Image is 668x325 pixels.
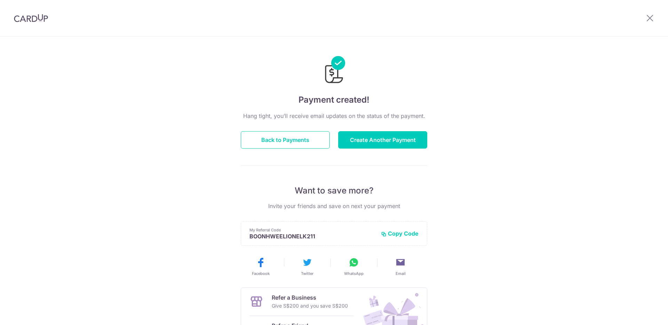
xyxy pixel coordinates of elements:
span: Facebook [252,271,270,276]
button: Twitter [287,257,328,276]
p: Refer a Business [272,293,348,302]
p: My Referral Code [249,227,375,233]
button: Back to Payments [241,131,330,149]
p: Give S$200 and you save S$200 [272,302,348,310]
p: Want to save more? [241,185,427,196]
p: Hang tight, you’ll receive email updates on the status of the payment. [241,112,427,120]
span: WhatsApp [344,271,364,276]
p: BOONHWEELIONELK211 [249,233,375,240]
button: Copy Code [381,230,419,237]
button: Create Another Payment [338,131,427,149]
p: Invite your friends and save on next your payment [241,202,427,210]
button: WhatsApp [333,257,374,276]
img: CardUp [14,14,48,22]
span: Email [396,271,406,276]
h4: Payment created! [241,94,427,106]
span: Twitter [301,271,313,276]
button: Email [380,257,421,276]
img: Payments [323,56,345,85]
button: Facebook [240,257,281,276]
